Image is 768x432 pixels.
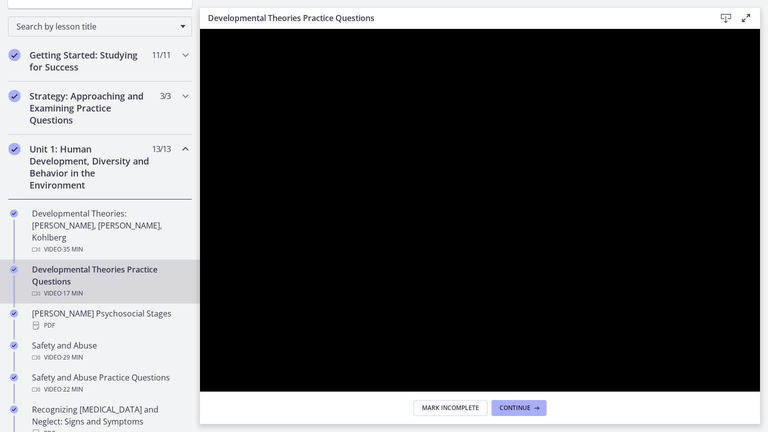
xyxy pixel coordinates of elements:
div: Search by lesson title [8,16,192,36]
i: Completed [8,49,20,61]
h2: Unit 1: Human Development, Diversity and Behavior in the Environment [29,143,151,191]
div: Video [32,351,188,363]
i: Completed [8,143,20,155]
span: Continue [499,404,530,412]
span: 3 / 3 [160,90,170,102]
div: Safety and Abuse Practice Questions [32,371,188,395]
i: Completed [10,373,18,381]
h2: Strategy: Approaching and Examining Practice Questions [29,90,151,126]
span: · 29 min [61,351,83,363]
button: Mute [482,410,508,432]
i: Completed [10,341,18,349]
div: Safety and Abuse [32,339,188,363]
div: [PERSON_NAME] Psychosocial Stages [32,307,188,331]
button: Unfullscreen [534,410,560,432]
span: Search by lesson title [16,21,175,32]
div: Video [32,243,188,255]
div: Developmental Theories Practice Questions [32,263,188,299]
h3: Developmental Theories Practice Questions [208,12,700,24]
div: Video [32,287,188,299]
span: 13 / 13 [152,143,170,155]
span: Mark Incomplete [422,404,479,412]
i: Completed [10,209,18,217]
div: Developmental Theories: [PERSON_NAME], [PERSON_NAME], Kohlberg [32,207,188,255]
span: · 22 min [61,383,83,395]
div: Video [32,383,188,395]
h2: Getting Started: Studying for Success [29,49,151,73]
button: Continue [491,400,546,416]
button: Mark Incomplete [413,400,487,416]
span: · 17 min [61,287,83,299]
i: Completed [8,90,20,102]
button: Show settings menu [508,410,534,432]
i: Completed [10,309,18,317]
i: Completed [10,265,18,273]
i: Completed [10,405,18,413]
div: PDF [32,319,188,331]
span: 11 / 11 [152,49,170,61]
span: · 35 min [61,243,83,255]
